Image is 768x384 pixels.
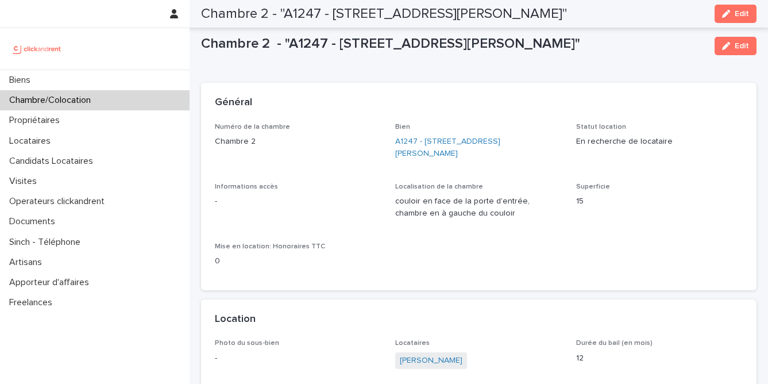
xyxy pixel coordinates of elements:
img: UCB0brd3T0yccxBKYDjQ [9,37,65,60]
p: Biens [5,75,40,86]
span: Edit [735,42,749,50]
span: Edit [735,10,749,18]
span: Numéro de la chambre [215,124,290,130]
p: Candidats Locataires [5,156,102,167]
p: couloir en face de la porte d'entrée, chambre en à gauche du couloir [395,195,562,220]
p: Apporteur d'affaires [5,277,98,288]
p: Freelances [5,297,61,308]
p: Chambre 2 - "A1247 - [STREET_ADDRESS][PERSON_NAME]" [201,36,705,52]
button: Edit [715,5,757,23]
p: En recherche de locataire [576,136,743,148]
p: 15 [576,195,743,208]
p: 12 [576,352,743,364]
a: A1247 - [STREET_ADDRESS][PERSON_NAME] [395,136,562,160]
p: Documents [5,216,64,227]
span: Superficie [576,183,610,190]
p: Operateurs clickandrent [5,196,114,207]
span: Statut location [576,124,626,130]
p: Propriétaires [5,115,69,126]
span: Photo du sous-bien [215,340,279,347]
h2: Location [215,313,256,326]
p: - [215,195,381,208]
p: Chambre 2 [215,136,381,148]
p: Artisans [5,257,51,268]
p: - [215,352,381,364]
span: Locataires [395,340,430,347]
span: Bien [395,124,410,130]
span: Durée du bail (en mois) [576,340,653,347]
p: Locataires [5,136,60,147]
p: 0 [215,255,381,267]
p: Visites [5,176,46,187]
button: Edit [715,37,757,55]
span: Informations accès [215,183,278,190]
span: Localisation de la chambre [395,183,483,190]
p: Sinch - Téléphone [5,237,90,248]
a: [PERSON_NAME] [400,355,462,367]
span: Mise en location: Honoraires TTC [215,243,325,250]
h2: Chambre 2 - "A1247 - [STREET_ADDRESS][PERSON_NAME]" [201,6,567,22]
h2: Général [215,97,252,109]
p: Chambre/Colocation [5,95,100,106]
